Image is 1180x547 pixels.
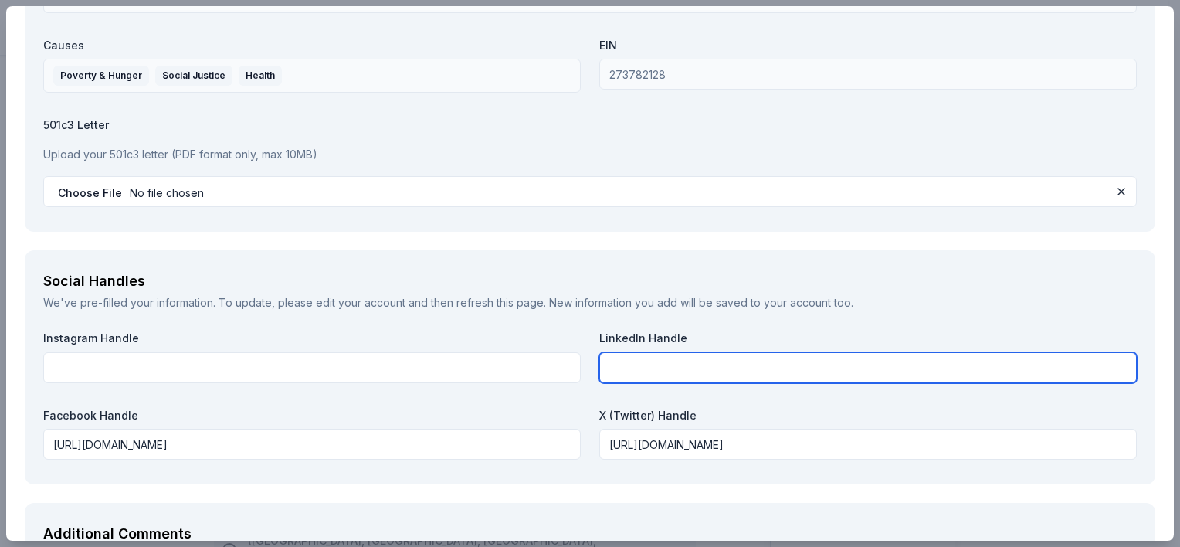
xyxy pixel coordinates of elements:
label: EIN [599,38,1137,53]
label: X (Twitter) Handle [599,408,1137,423]
div: Health [239,66,282,86]
div: Additional Comments [43,522,1137,546]
div: Social Handles [43,269,1137,294]
p: Upload your 501c3 letter (PDF format only, max 10MB) [43,145,1137,164]
label: Causes [43,38,581,53]
label: Facebook Handle [43,408,581,423]
label: 501c3 Letter [43,117,1137,133]
label: Instagram Handle [43,331,581,346]
a: edit your account [316,296,405,309]
label: LinkedIn Handle [599,331,1137,346]
div: We've pre-filled your information. To update, please and then refresh this page. New information ... [43,294,1137,312]
button: Poverty & HungerSocial JusticeHealth [43,59,581,93]
div: Social Justice [155,66,232,86]
div: Poverty & Hunger [53,66,149,86]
